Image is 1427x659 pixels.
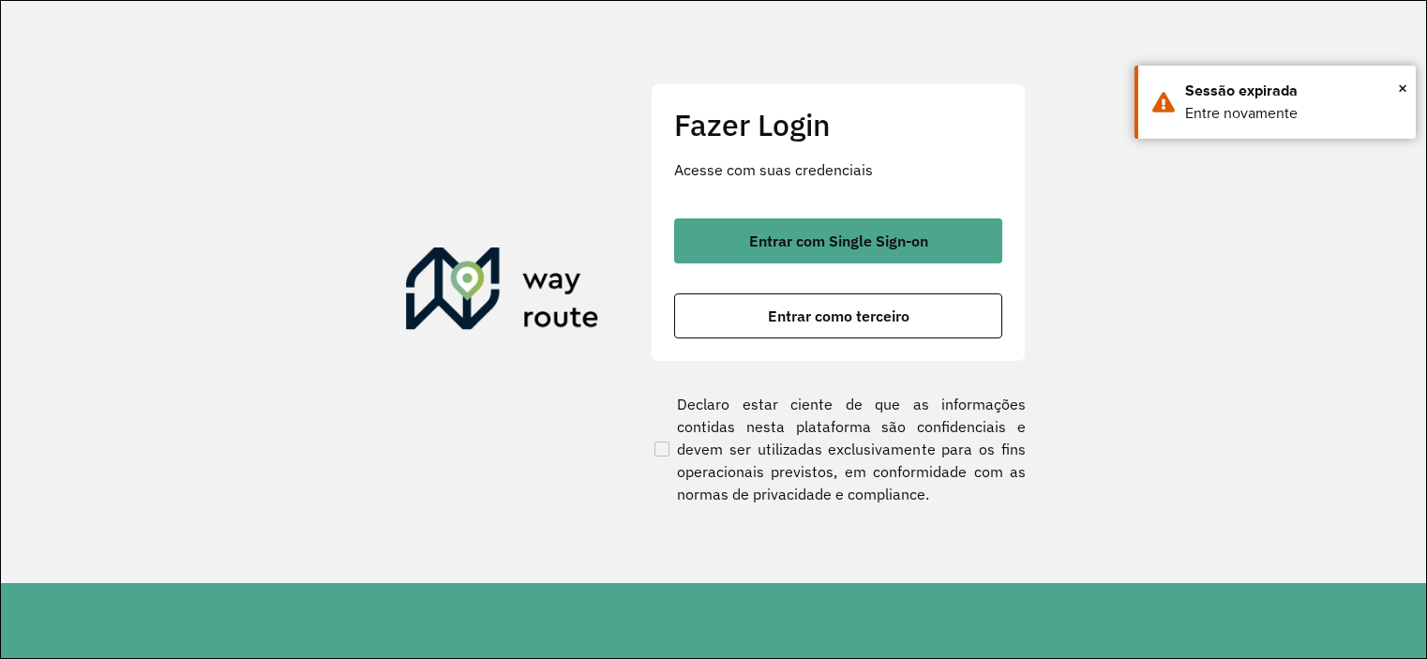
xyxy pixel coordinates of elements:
img: Roteirizador AmbevTech [406,247,599,337]
span: Entrar como terceiro [768,308,909,323]
div: Entre novamente [1185,102,1402,125]
button: Close [1398,74,1407,102]
h2: Fazer Login [674,107,1002,142]
label: Declaro estar ciente de que as informações contidas nesta plataforma são confidenciais e devem se... [651,393,1026,505]
p: Acesse com suas credenciais [674,158,1002,181]
div: Sessão expirada [1185,80,1402,102]
span: × [1398,74,1407,102]
button: button [674,293,1002,338]
button: button [674,218,1002,263]
span: Entrar com Single Sign-on [749,233,928,248]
